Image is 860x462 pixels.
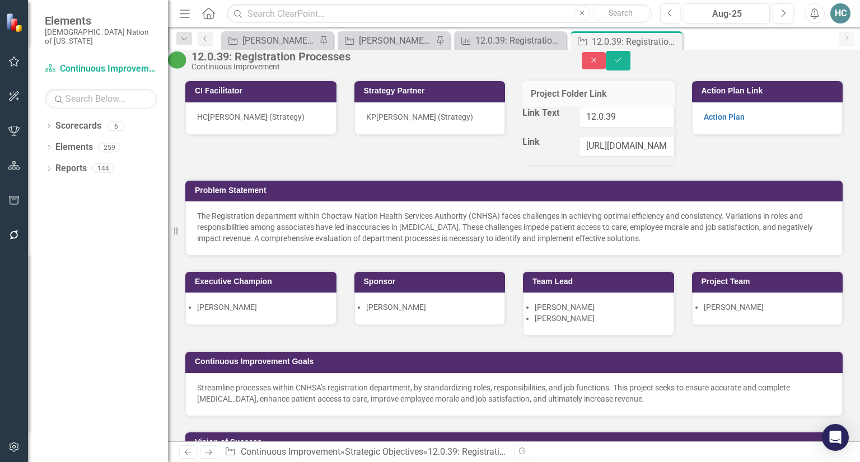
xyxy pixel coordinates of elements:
button: Search [593,6,649,21]
button: Aug-25 [684,3,770,23]
span: Elements [45,14,157,27]
div: [PERSON_NAME] (Strategy) [208,111,305,122]
h3: Team Lead [532,277,669,286]
h3: Vision of Success [195,438,837,446]
input: Search ClearPoint... [227,4,651,23]
div: 12.0.39: Registration Processes [191,50,559,63]
a: Continuous Improvement [45,63,157,76]
input: Search Below... [45,89,157,109]
div: 12.0.39: Registration Processes [475,34,563,48]
a: Action Plan [704,112,745,121]
span: [PERSON_NAME] [197,303,257,312]
h3: Continuous Improvement Goals [195,357,837,366]
div: [PERSON_NAME] CI Working Report [359,34,433,48]
a: [PERSON_NAME] CI Working Report [340,34,433,48]
h3: Project Folder Link [531,89,666,99]
span: [PERSON_NAME] [704,303,764,312]
span: [PERSON_NAME] [366,303,426,312]
div: » » [225,446,506,459]
a: [PERSON_NAME] CI Action Plans [224,34,316,48]
div: [PERSON_NAME] (Strategy) [376,111,473,122]
h3: Executive Champion [195,277,331,286]
h3: Problem Statement [195,186,837,195]
label: Link Text [522,107,559,120]
div: 12.0.39: Registration Processes [428,446,552,457]
a: Reports [55,162,87,175]
div: 6 [107,121,125,131]
span: [PERSON_NAME] [535,303,595,312]
h3: Strategy Partner [364,87,500,95]
a: 12.0.39: Registration Processes [457,34,563,48]
div: HC [197,111,208,122]
div: Open Intercom Messenger [822,424,849,451]
div: Aug-25 [688,7,766,21]
h3: Project Team [702,277,838,286]
label: Link [522,136,540,149]
div: 12.0.39: Registration Processes [592,35,680,49]
div: [PERSON_NAME] CI Action Plans [242,34,316,48]
a: Strategic Objectives [345,446,423,457]
button: HC [830,3,850,23]
span: Search [609,8,633,17]
div: Continuous Improvement [191,63,559,71]
div: KP [366,111,376,122]
h3: CI Facilitator [195,87,331,95]
small: [DEMOGRAPHIC_DATA] Nation of [US_STATE] [45,27,157,46]
p: Streamline processes within CNHSA’s registration department, by standardizing roles, responsibili... [197,382,831,404]
a: Scorecards [55,120,101,133]
img: ClearPoint Strategy [6,13,25,32]
h3: Action Plan Link [702,87,838,95]
a: Elements [55,141,93,154]
div: 259 [99,143,120,152]
p: The Registration department within Choctaw Nation Health Services Authority (CNHSA) faces challen... [197,210,831,244]
a: Continuous Improvement [241,446,340,457]
h3: Sponsor [364,277,500,286]
div: 144 [92,164,114,173]
span: [PERSON_NAME] [535,314,595,323]
img: CI Action Plan Approved/In Progress [168,51,186,69]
